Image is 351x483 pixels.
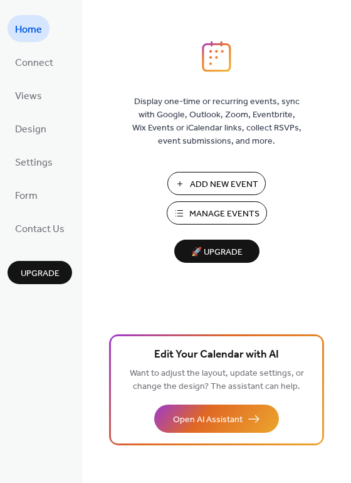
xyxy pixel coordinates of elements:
[8,48,61,75] a: Connect
[154,346,279,364] span: Edit Your Calendar with AI
[154,405,279,433] button: Open AI Assistant
[8,115,54,142] a: Design
[132,95,301,148] span: Display one-time or recurring events, sync with Google, Outlook, Zoom, Eventbrite, Wix Events or ...
[202,41,231,72] img: logo_icon.svg
[15,53,53,73] span: Connect
[8,261,72,284] button: Upgrade
[174,240,259,263] button: 🚀 Upgrade
[167,201,267,225] button: Manage Events
[173,413,243,427] span: Open AI Assistant
[15,220,65,239] span: Contact Us
[15,153,53,172] span: Settings
[8,82,50,109] a: Views
[167,172,266,195] button: Add New Event
[15,87,42,106] span: Views
[8,148,60,175] a: Settings
[130,365,304,395] span: Want to adjust the layout, update settings, or change the design? The assistant can help.
[15,20,42,40] span: Home
[8,215,72,242] a: Contact Us
[21,267,60,280] span: Upgrade
[182,244,252,261] span: 🚀 Upgrade
[8,181,45,208] a: Form
[190,178,258,191] span: Add New Event
[15,120,46,139] span: Design
[15,186,38,206] span: Form
[189,208,259,221] span: Manage Events
[8,15,50,42] a: Home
